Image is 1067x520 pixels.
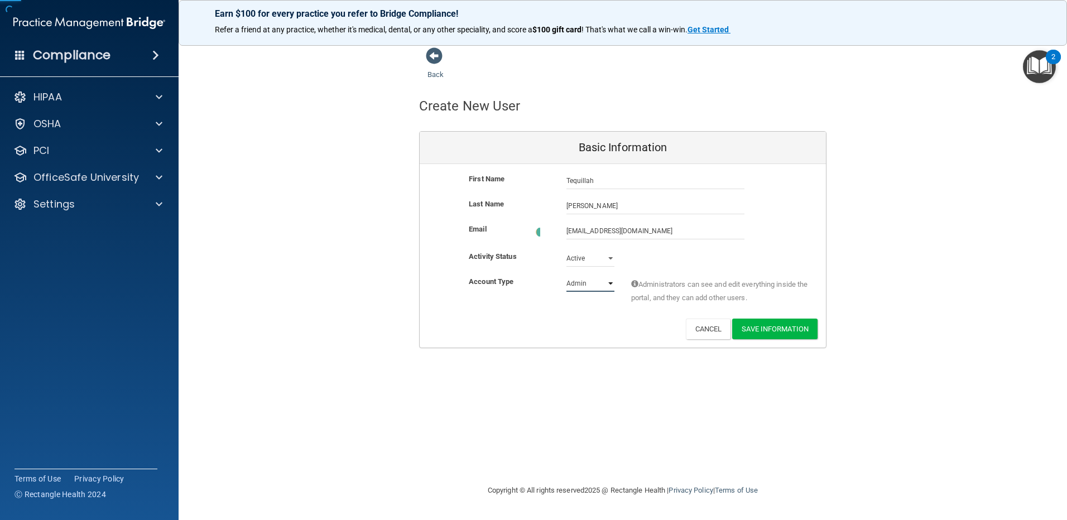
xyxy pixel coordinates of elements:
a: Privacy Policy [669,486,713,494]
b: Email [469,225,487,233]
a: Back [427,57,444,79]
strong: Get Started [688,25,729,34]
a: Privacy Policy [74,473,124,484]
div: Basic Information [420,132,826,164]
p: Earn $100 for every practice you refer to Bridge Compliance! [215,8,1031,19]
a: HIPAA [13,90,162,104]
a: OfficeSafe University [13,171,162,184]
span: Refer a friend at any practice, whether it's medical, dental, or any other speciality, and score a [215,25,532,34]
a: Settings [13,198,162,211]
b: First Name [469,175,504,183]
b: Last Name [469,200,504,208]
p: HIPAA [33,90,62,104]
p: OSHA [33,117,61,131]
a: OSHA [13,117,162,131]
h4: Compliance [33,47,110,63]
button: Save Information [732,319,818,339]
p: Settings [33,198,75,211]
strong: $100 gift card [532,25,581,34]
span: Administrators can see and edit everything inside the portal, and they can add other users. [631,278,809,305]
button: Open Resource Center, 2 new notifications [1023,50,1056,83]
img: loading.6f9b2b87.gif [535,227,546,238]
b: Account Type [469,277,513,286]
p: PCI [33,144,49,157]
a: Terms of Use [15,473,61,484]
p: OfficeSafe University [33,171,139,184]
button: Cancel [686,319,731,339]
a: PCI [13,144,162,157]
span: Ⓒ Rectangle Health 2024 [15,489,106,500]
img: PMB logo [13,12,165,34]
div: Copyright © All rights reserved 2025 @ Rectangle Health | | [419,473,826,508]
b: Activity Status [469,252,517,261]
h4: Create New User [419,99,521,113]
span: ! That's what we call a win-win. [581,25,688,34]
div: 2 [1051,57,1055,71]
a: Get Started [688,25,730,34]
a: Terms of Use [715,486,758,494]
